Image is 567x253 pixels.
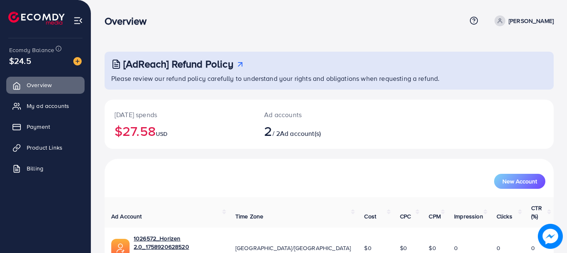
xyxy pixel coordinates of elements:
[494,174,545,189] button: New Account
[364,212,376,220] span: Cost
[502,178,537,184] span: New Account
[27,123,50,131] span: Payment
[73,16,83,25] img: menu
[400,212,411,220] span: CPC
[264,121,272,140] span: 2
[8,12,65,25] img: logo
[105,15,153,27] h3: Overview
[264,110,357,120] p: Ad accounts
[111,73,549,83] p: Please review our refund policy carefully to understand your rights and obligations when requesti...
[111,212,142,220] span: Ad Account
[6,160,85,177] a: Billing
[429,212,440,220] span: CPM
[27,143,62,152] span: Product Links
[115,123,244,139] h2: $27.58
[400,244,407,252] span: $0
[156,130,167,138] span: USD
[454,244,458,252] span: 0
[531,204,542,220] span: CTR (%)
[27,102,69,110] span: My ad accounts
[540,225,561,247] img: image
[27,81,52,89] span: Overview
[115,110,244,120] p: [DATE] spends
[531,244,535,252] span: 0
[491,15,554,26] a: [PERSON_NAME]
[235,212,263,220] span: Time Zone
[6,98,85,114] a: My ad accounts
[280,129,321,138] span: Ad account(s)
[9,55,31,67] span: $24.5
[6,139,85,156] a: Product Links
[429,244,436,252] span: $0
[509,16,554,26] p: [PERSON_NAME]
[27,164,43,173] span: Billing
[497,244,500,252] span: 0
[6,118,85,135] a: Payment
[123,58,233,70] h3: [AdReach] Refund Policy
[235,244,351,252] span: [GEOGRAPHIC_DATA]/[GEOGRAPHIC_DATA]
[6,77,85,93] a: Overview
[454,212,483,220] span: Impression
[134,234,222,251] a: 1026572_Horizen 2.0_1758920628520
[364,244,371,252] span: $0
[73,57,82,65] img: image
[497,212,512,220] span: Clicks
[264,123,357,139] h2: / 2
[9,46,54,54] span: Ecomdy Balance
